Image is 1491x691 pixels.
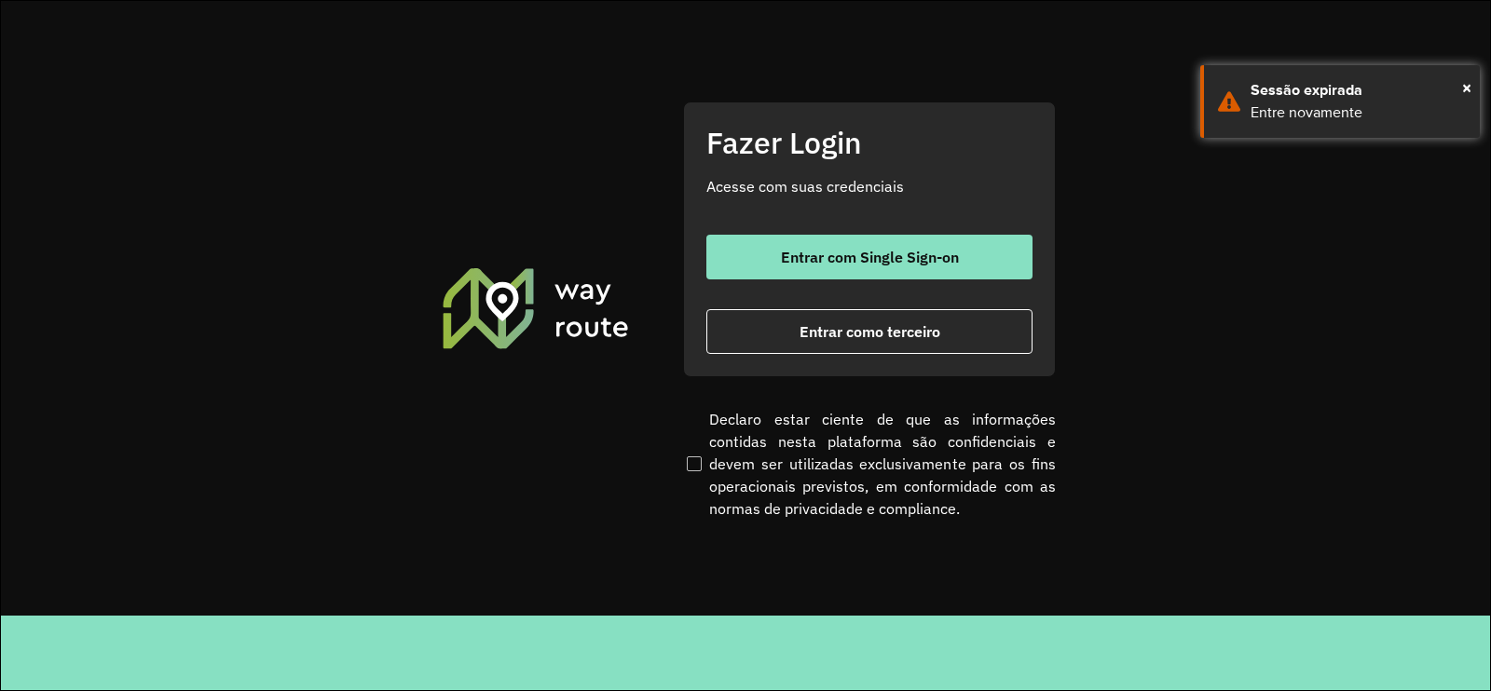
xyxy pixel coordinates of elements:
[781,250,959,264] span: Entrar com Single Sign-on
[706,125,1033,160] h2: Fazer Login
[1251,79,1466,102] div: Sessão expirada
[800,324,940,339] span: Entrar como terceiro
[706,235,1033,279] button: button
[1462,74,1471,102] span: ×
[683,408,1056,520] label: Declaro estar ciente de que as informações contidas nesta plataforma são confidenciais e devem se...
[1251,102,1466,124] div: Entre novamente
[706,309,1033,354] button: button
[440,265,632,351] img: Roteirizador AmbevTech
[1462,74,1471,102] button: Close
[706,175,1033,197] p: Acesse com suas credenciais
